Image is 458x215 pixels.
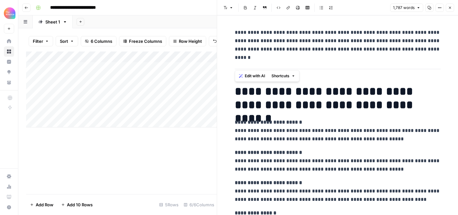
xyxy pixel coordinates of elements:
span: Shortcuts [271,73,289,79]
button: Edit with AI [236,72,268,80]
button: Add Row [26,200,57,210]
button: 6 Columns [81,36,116,46]
div: 5 Rows [157,200,181,210]
button: Help + Support [4,202,14,212]
span: Freeze Columns [129,38,162,44]
a: Home [4,36,14,46]
button: Workspace: Alliance [4,5,14,21]
button: Add 10 Rows [57,200,96,210]
button: Sort [56,36,78,46]
button: Row Height [169,36,206,46]
div: Sheet 1 [45,19,60,25]
div: 6/6 Columns [181,200,217,210]
button: Freeze Columns [119,36,166,46]
a: Settings [4,171,14,182]
span: Edit with AI [245,73,265,79]
a: Insights [4,57,14,67]
span: Add 10 Rows [67,201,93,208]
button: 1,787 words [390,4,423,12]
a: Your Data [4,77,14,88]
span: Sort [60,38,68,44]
a: Sheet 1 [33,15,73,28]
a: Browse [4,46,14,57]
img: Alliance Logo [4,7,15,19]
span: 6 Columns [91,38,112,44]
span: 1,787 words [393,5,415,11]
button: Filter [29,36,53,46]
span: Row Height [179,38,202,44]
span: Filter [33,38,43,44]
a: Opportunities [4,67,14,77]
a: Learning Hub [4,192,14,202]
span: Add Row [36,201,53,208]
a: Usage [4,182,14,192]
button: Shortcuts [269,72,298,80]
